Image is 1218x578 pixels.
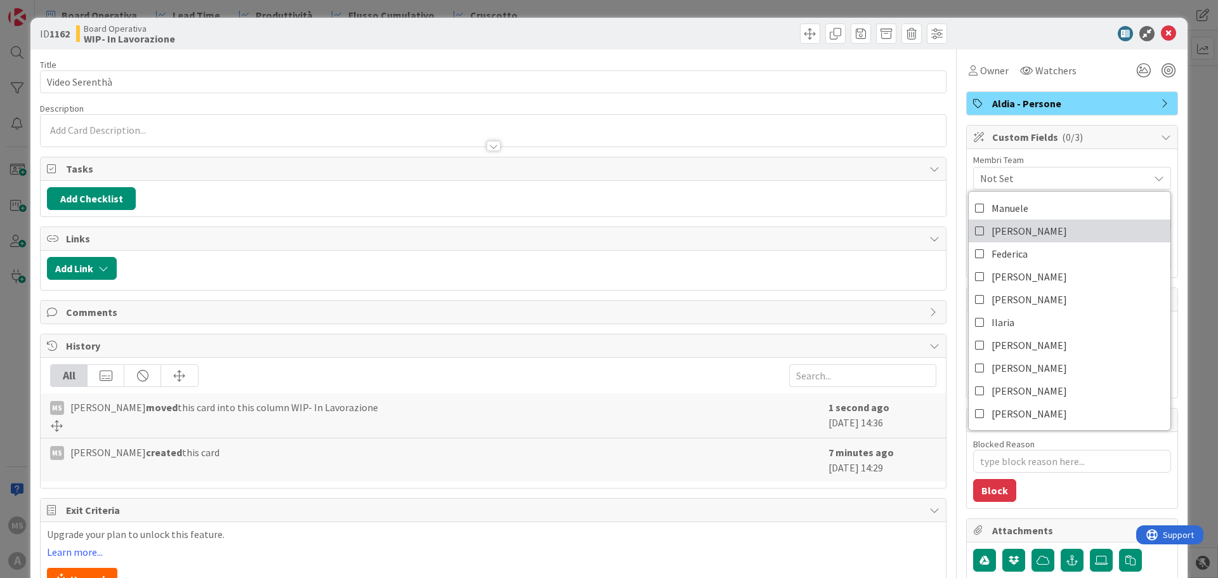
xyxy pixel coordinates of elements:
div: Membri Team [973,155,1171,164]
span: [PERSON_NAME] [992,290,1067,309]
input: type card name here... [40,70,946,93]
b: created [146,446,182,459]
span: ( 0/3 ) [1062,131,1083,143]
a: [PERSON_NAME] [969,265,1170,288]
a: Learn more... [47,546,103,558]
span: [PERSON_NAME] [992,404,1067,423]
input: Search... [789,364,936,387]
span: Attachments [992,523,1155,538]
span: History [66,338,923,353]
span: Description [40,103,84,114]
span: Owner [980,63,1009,78]
a: [PERSON_NAME] [969,288,1170,311]
a: [PERSON_NAME] [969,334,1170,357]
span: Custom Fields [992,129,1155,145]
span: Manuele [992,199,1028,218]
span: [PERSON_NAME] [992,267,1067,286]
span: Exit Criteria [66,502,923,518]
b: WIP- In Lavorazione [84,34,175,44]
button: Add Link [47,257,117,280]
b: moved [146,401,178,414]
div: [DATE] 14:36 [828,400,936,431]
span: Not Set [980,171,1149,186]
span: Board Operativa [84,23,175,34]
span: Tasks [66,161,923,176]
div: All [51,365,88,386]
span: [PERSON_NAME] [992,221,1067,240]
div: MS [50,401,64,415]
a: Federica [969,242,1170,265]
label: Title [40,59,56,70]
span: [PERSON_NAME] this card [70,445,219,460]
button: Add Checklist [47,187,136,210]
b: 1162 [49,27,70,40]
span: Support [27,2,58,17]
b: 1 second ago [828,401,889,414]
a: [PERSON_NAME] [969,402,1170,425]
span: Comments [66,305,923,320]
span: Federica [992,244,1028,263]
span: [PERSON_NAME] [992,381,1067,400]
span: [PERSON_NAME] [992,358,1067,378]
a: [PERSON_NAME] [969,220,1170,242]
div: MS [50,446,64,460]
button: Block [973,479,1016,502]
span: Ilaria [992,313,1014,332]
span: Links [66,231,923,246]
a: Ilaria [969,311,1170,334]
a: [PERSON_NAME] [969,357,1170,379]
span: [PERSON_NAME] this card into this column WIP- In Lavorazione [70,400,378,415]
div: [DATE] 14:29 [828,445,936,475]
a: Manuele [969,197,1170,220]
label: Blocked Reason [973,438,1035,450]
a: [PERSON_NAME] [969,379,1170,402]
span: Aldia - Persone [992,96,1155,111]
b: 7 minutes ago [828,446,894,459]
span: Watchers [1035,63,1077,78]
span: [PERSON_NAME] [992,336,1067,355]
span: ID [40,26,70,41]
